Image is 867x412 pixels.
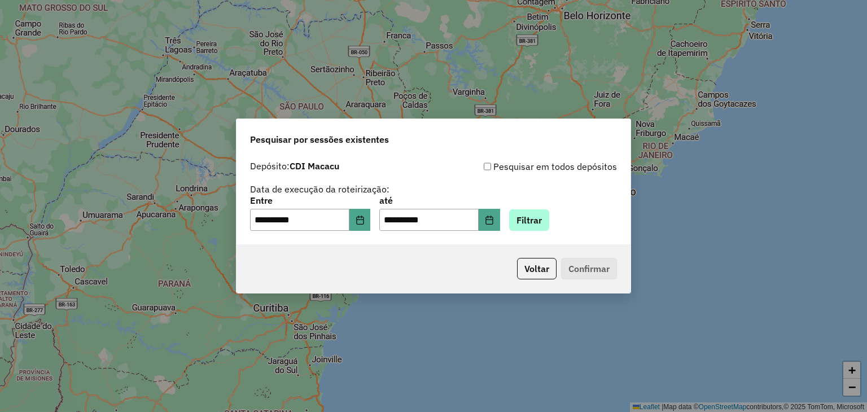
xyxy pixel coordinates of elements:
[290,160,339,172] strong: CDI Macacu
[509,209,549,231] button: Filtrar
[379,194,500,207] label: até
[250,194,370,207] label: Entre
[250,159,339,173] label: Depósito:
[479,209,500,231] button: Choose Date
[349,209,371,231] button: Choose Date
[433,160,617,173] div: Pesquisar em todos depósitos
[250,133,389,146] span: Pesquisar por sessões existentes
[250,182,389,196] label: Data de execução da roteirização:
[517,258,557,279] button: Voltar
